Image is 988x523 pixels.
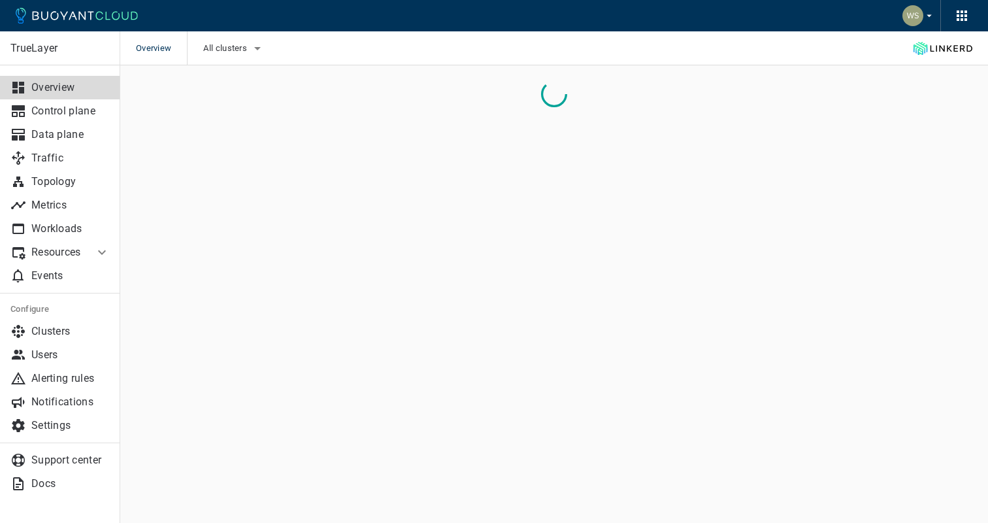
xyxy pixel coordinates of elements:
img: Weichung Shaw [902,5,923,26]
span: Overview [136,31,187,65]
p: Data plane [31,128,110,141]
p: Settings [31,419,110,432]
p: Alerting rules [31,372,110,385]
p: Control plane [31,105,110,118]
button: All clusters [203,39,265,58]
p: Metrics [31,199,110,212]
h5: Configure [10,304,110,314]
p: Resources [31,246,84,259]
p: Docs [31,477,110,490]
p: Topology [31,175,110,188]
p: TrueLayer [10,42,109,55]
span: All clusters [203,43,250,54]
p: Events [31,269,110,282]
p: Traffic [31,152,110,165]
p: Workloads [31,222,110,235]
p: Support center [31,454,110,467]
p: Clusters [31,325,110,338]
p: Notifications [31,396,110,409]
p: Overview [31,81,110,94]
p: Users [31,348,110,362]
